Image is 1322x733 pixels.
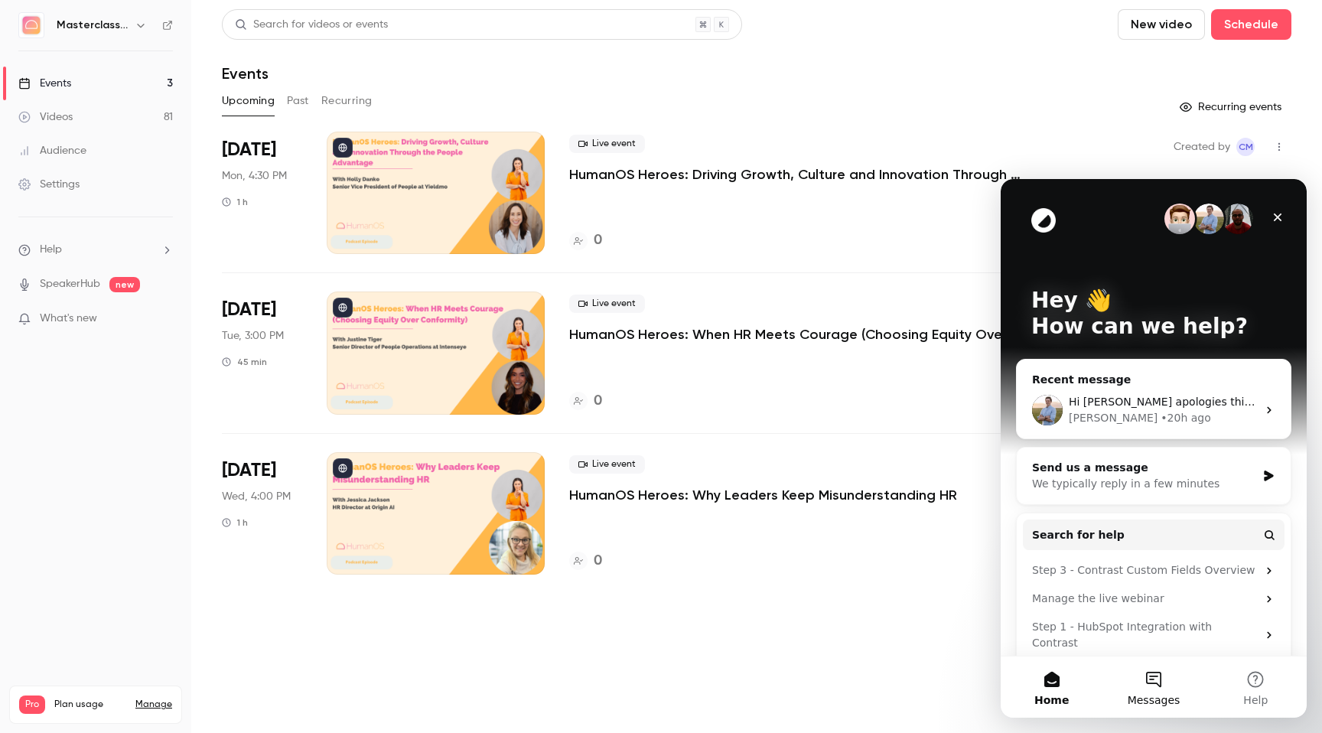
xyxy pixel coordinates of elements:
[18,76,71,91] div: Events
[135,699,172,711] a: Manage
[40,242,62,258] span: Help
[569,295,645,313] span: Live event
[222,356,267,368] div: 45 min
[160,231,210,247] div: • 20h ago
[1239,138,1253,156] span: CM
[22,340,284,371] button: Search for help
[57,18,129,33] h6: Masterclass Channel
[68,231,157,247] div: [PERSON_NAME]
[109,277,140,292] span: new
[569,165,1028,184] a: HumanOS Heroes: Driving Growth, Culture and Innovation Through the People Advantage
[569,455,645,474] span: Live event
[594,230,602,251] h4: 0
[222,64,269,83] h1: Events
[40,276,100,292] a: SpeakerHub
[1211,9,1291,40] button: Schedule
[18,143,86,158] div: Audience
[18,109,73,125] div: Videos
[18,177,80,192] div: Settings
[31,440,256,472] div: Step 1 - HubSpot Integration with Contrast
[1174,138,1230,156] span: Created by
[287,89,309,113] button: Past
[222,298,276,322] span: [DATE]
[40,311,97,327] span: What's new
[54,699,126,711] span: Plan usage
[569,325,1028,344] a: HumanOS Heroes: When HR Meets Courage (Choosing Equity Over Conformity)
[235,17,388,33] div: Search for videos or events
[222,196,248,208] div: 1 h
[594,551,602,572] h4: 0
[1118,9,1205,40] button: New video
[222,89,275,113] button: Upcoming
[31,412,256,428] div: Manage the live webinar
[569,135,645,153] span: Live event
[34,516,68,526] span: Home
[222,489,291,504] span: Wed, 4:00 PM
[15,268,291,326] div: Send us a messageWe typically reply in a few minutes
[127,516,180,526] span: Messages
[31,281,256,297] div: Send us a message
[569,486,957,504] a: HumanOS Heroes: Why Leaders Keep Misunderstanding HR
[321,89,373,113] button: Recurring
[222,452,302,575] div: Sep 10 Wed, 4:00 PM (Europe/London)
[222,138,276,162] span: [DATE]
[569,551,602,572] a: 0
[19,696,45,714] span: Pro
[222,328,284,344] span: Tue, 3:00 PM
[22,406,284,434] div: Manage the live webinar
[222,458,276,483] span: [DATE]
[31,297,256,313] div: We typically reply in a few minutes
[1173,95,1291,119] button: Recurring events
[569,391,602,412] a: 0
[1001,179,1307,718] iframe: Intercom live chat
[222,168,287,184] span: Mon, 4:30 PM
[22,434,284,478] div: Step 1 - HubSpot Integration with Contrast
[31,383,256,399] div: Step 3 - Contrast Custom Fields Overview
[1236,138,1255,156] span: Connor McManus
[222,292,302,414] div: Sep 2 Tue, 3:00 PM (Europe/London)
[594,391,602,412] h4: 0
[22,377,284,406] div: Step 3 - Contrast Custom Fields Overview
[18,242,173,258] li: help-dropdown-opener
[31,348,124,364] span: Search for help
[569,230,602,251] a: 0
[222,516,248,529] div: 1 h
[222,132,302,254] div: Sep 1 Mon, 4:30 PM (Europe/London)
[19,13,44,37] img: Masterclass Channel
[204,477,306,539] button: Help
[243,516,267,526] span: Help
[263,24,291,52] div: Close
[102,477,204,539] button: Messages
